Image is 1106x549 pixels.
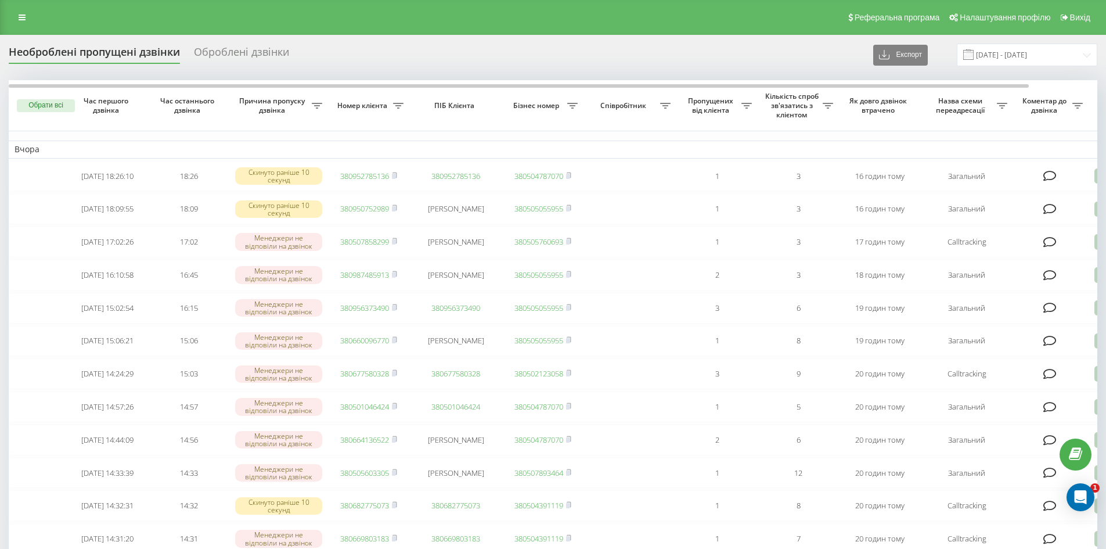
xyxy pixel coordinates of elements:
[67,458,148,489] td: [DATE] 14:33:39
[1090,483,1100,493] span: 1
[839,358,920,389] td: 20 годин тому
[676,193,758,224] td: 1
[839,425,920,455] td: 20 годин тому
[839,392,920,422] td: 20 годин тому
[431,401,480,412] a: 380501046424
[9,46,180,64] div: Необроблені пропущені дзвінки
[676,293,758,324] td: 3
[676,326,758,357] td: 1
[758,490,839,521] td: 8
[839,490,920,521] td: 20 годин тому
[235,398,322,415] div: Менеджери не відповіли на дзвінок
[839,227,920,257] td: 17 годин тому
[67,161,148,192] td: [DATE] 18:26:10
[235,96,312,114] span: Причина пропуску дзвінка
[758,260,839,290] td: 3
[340,533,389,544] a: 380669803183
[148,161,229,192] td: 18:26
[148,458,229,489] td: 14:33
[920,293,1013,324] td: Загальний
[758,227,839,257] td: 3
[758,326,839,357] td: 8
[340,335,389,346] a: 380660096770
[148,326,229,357] td: 15:06
[758,161,839,192] td: 3
[431,500,480,511] a: 380682775073
[148,260,229,290] td: 16:45
[76,96,139,114] span: Час першого дзвінка
[340,500,389,511] a: 380682775073
[839,260,920,290] td: 18 годин тому
[340,171,389,181] a: 380952785136
[514,335,563,346] a: 380505055955
[514,401,563,412] a: 380504787070
[920,326,1013,357] td: Загальний
[67,358,148,389] td: [DATE] 14:24:29
[334,101,393,110] span: Номер клієнта
[682,96,741,114] span: Пропущених від клієнта
[763,92,823,119] span: Кількість спроб зв'язатись з клієнтом
[676,490,758,521] td: 1
[157,96,220,114] span: Час останнього дзвінка
[235,299,322,317] div: Менеджери не відповіли на дзвінок
[758,425,839,455] td: 6
[67,293,148,324] td: [DATE] 15:02:54
[194,46,289,64] div: Оброблені дзвінки
[431,303,480,313] a: 380956373490
[960,13,1050,22] span: Налаштування профілю
[676,260,758,290] td: 2
[67,227,148,257] td: [DATE] 17:02:26
[340,468,389,478] a: 380505603305
[514,533,563,544] a: 380504391119
[920,392,1013,422] td: Загальний
[920,260,1013,290] td: Загальний
[514,500,563,511] a: 380504391119
[676,161,758,192] td: 1
[676,458,758,489] td: 1
[676,227,758,257] td: 1
[67,425,148,455] td: [DATE] 14:44:09
[839,193,920,224] td: 16 годин тому
[1070,13,1090,22] span: Вихід
[67,490,148,521] td: [DATE] 14:32:31
[1067,483,1094,511] div: Open Intercom Messenger
[431,171,480,181] a: 380952785136
[235,464,322,482] div: Менеджери не відповіли на дзвінок
[926,96,997,114] span: Назва схеми переадресації
[589,101,660,110] span: Співробітник
[920,227,1013,257] td: Calltracking
[839,161,920,192] td: 16 годин тому
[839,458,920,489] td: 20 годин тому
[235,431,322,448] div: Менеджери не відповіли на дзвінок
[758,193,839,224] td: 3
[340,401,389,412] a: 380501046424
[1019,96,1072,114] span: Коментар до дзвінка
[340,303,389,313] a: 380956373490
[758,293,839,324] td: 6
[409,260,502,290] td: [PERSON_NAME]
[148,293,229,324] td: 16:15
[514,435,563,445] a: 380504787070
[235,233,322,250] div: Менеджери не відповіли на дзвінок
[855,13,940,22] span: Реферальна програма
[920,161,1013,192] td: Загальний
[514,303,563,313] a: 380505055955
[758,392,839,422] td: 5
[148,358,229,389] td: 15:03
[431,368,480,379] a: 380677580328
[67,193,148,224] td: [DATE] 18:09:55
[235,530,322,547] div: Менеджери не відповіли на дзвінок
[340,236,389,247] a: 380507858299
[235,497,322,515] div: Скинуто раніше 10 секунд
[920,193,1013,224] td: Загальний
[676,392,758,422] td: 1
[409,326,502,357] td: [PERSON_NAME]
[148,227,229,257] td: 17:02
[409,458,502,489] td: [PERSON_NAME]
[431,533,480,544] a: 380669803183
[920,458,1013,489] td: Загальний
[514,270,563,280] a: 380505055955
[67,392,148,422] td: [DATE] 14:57:26
[920,425,1013,455] td: Загальний
[848,96,911,114] span: Як довго дзвінок втрачено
